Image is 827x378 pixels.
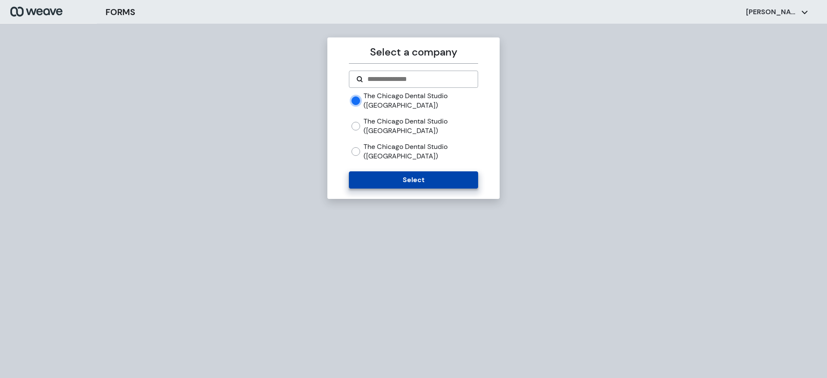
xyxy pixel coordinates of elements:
[746,7,798,17] p: [PERSON_NAME]
[106,6,135,19] h3: FORMS
[364,142,478,161] label: The Chicago Dental Studio ([GEOGRAPHIC_DATA])
[364,117,478,135] label: The Chicago Dental Studio ([GEOGRAPHIC_DATA])
[364,91,478,110] label: The Chicago Dental Studio ([GEOGRAPHIC_DATA])
[349,44,478,60] p: Select a company
[349,171,478,189] button: Select
[367,74,470,84] input: Search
